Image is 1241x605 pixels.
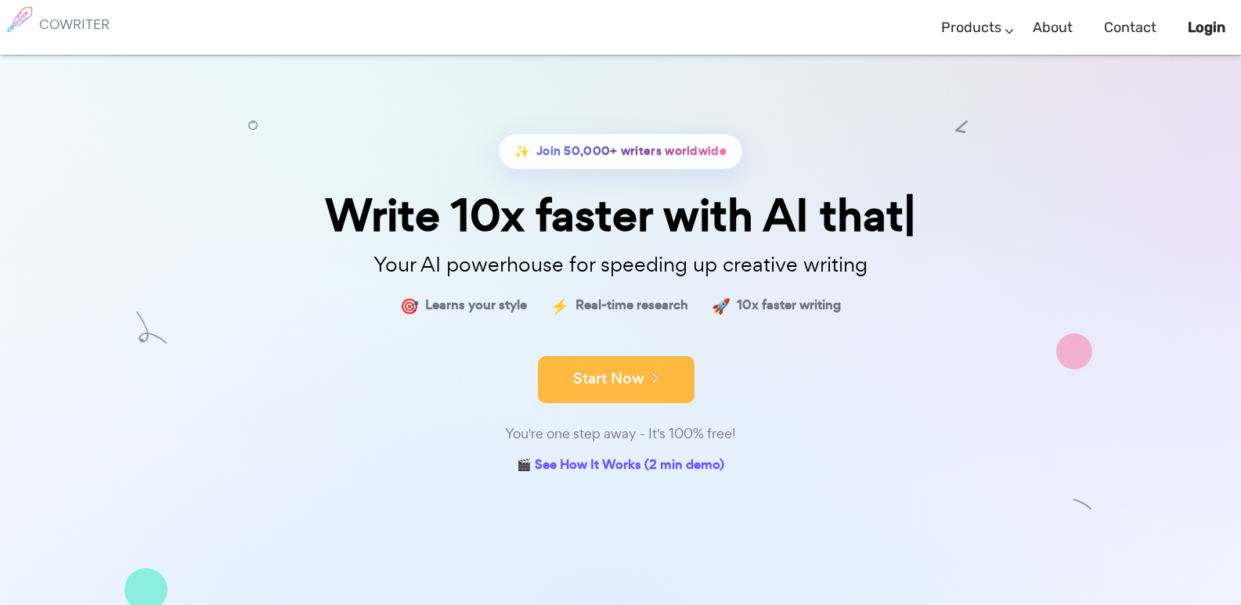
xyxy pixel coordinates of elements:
span: Real-time research [575,294,688,317]
div: Write 10x faster with AI that [229,193,1012,238]
a: Products [941,5,1001,51]
span: Learns your style [425,294,527,317]
button: Start Now [538,356,694,403]
span: ✨ [514,140,530,163]
a: Login [1188,5,1225,51]
img: shape [1056,333,1092,369]
span: 🎯 [400,294,419,317]
span: 10x faster writing [737,294,841,317]
img: shape [1073,495,1092,514]
span: 🚀 [712,294,731,317]
img: shape [136,312,167,344]
a: About [1033,5,1073,51]
p: Your AI powerhouse for speeding up creative writing [229,248,1012,282]
a: 🎬 See How It Works (2 min demo) [517,454,724,478]
span: Join 50,000+ writers worldwide [536,140,727,163]
h6: COWRITER [39,17,110,31]
span: ⚡ [550,294,569,317]
b: Login [1188,19,1225,36]
div: You're one step away - It's 100% free! [229,423,1012,445]
a: Contact [1104,5,1156,51]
